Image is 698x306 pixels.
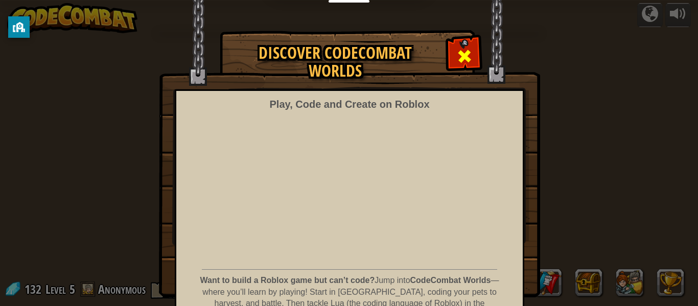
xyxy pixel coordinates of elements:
strong: Want to build a Roblox game but can’t code? [200,276,375,285]
button: privacy banner [8,16,30,38]
div: Play, Code and Create on Roblox [269,97,429,112]
h1: Discover CodeCombat Worlds [230,44,440,80]
strong: CodeCombat Worlds [410,276,491,285]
